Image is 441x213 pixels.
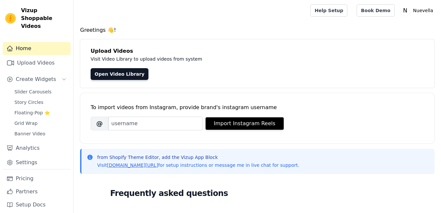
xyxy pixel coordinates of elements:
[11,98,71,107] a: Story Circles
[91,104,424,111] div: To import videos from Instagram, provide brand's instagram username
[11,119,71,128] a: Grid Wrap
[14,88,52,95] span: Slider Carousels
[357,4,394,17] a: Book Demo
[97,162,299,168] p: Visit for setup instructions or message me in live chat for support.
[14,99,43,106] span: Story Circles
[11,87,71,96] a: Slider Carousels
[91,55,385,63] p: Visit Video Library to upload videos from system
[3,185,71,198] a: Partners
[3,156,71,169] a: Settings
[97,154,299,161] p: from Shopify Theme Editor, add the Vizup App Block
[14,109,50,116] span: Floating-Pop ⭐
[3,142,71,155] a: Analytics
[11,129,71,138] a: Banner Video
[16,75,56,83] span: Create Widgets
[310,4,347,17] a: Help Setup
[3,172,71,185] a: Pricing
[5,13,16,24] img: Vizup
[410,5,436,16] p: Nuevella
[3,198,71,211] a: Setup Docs
[206,117,284,130] button: Import Instagram Reels
[11,108,71,117] a: Floating-Pop ⭐
[21,7,68,30] span: Vizup Shoppable Videos
[91,68,148,80] a: Open Video Library
[91,47,424,55] h4: Upload Videos
[80,26,434,34] h4: Greetings 👋!
[400,5,436,16] button: N Nuevella
[3,42,71,55] a: Home
[110,187,405,200] h2: Frequently asked questions
[108,117,203,130] input: username
[14,120,37,126] span: Grid Wrap
[14,130,45,137] span: Banner Video
[107,163,158,168] a: [DOMAIN_NAME][URL]
[3,73,71,86] button: Create Widgets
[3,56,71,69] a: Upload Videos
[91,117,108,130] span: @
[403,7,407,14] text: N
